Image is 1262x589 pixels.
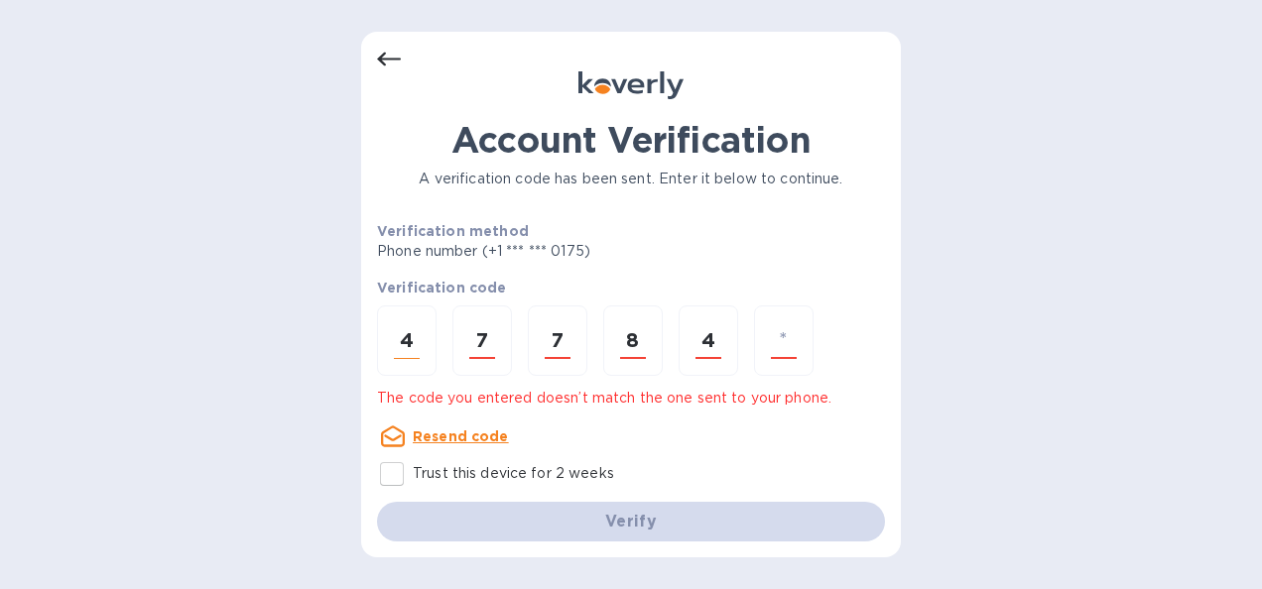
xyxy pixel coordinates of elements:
p: Verification code [377,278,885,297]
p: Trust this device for 2 weeks [413,463,614,484]
p: The code you entered doesn’t match the one sent to your phone. [377,388,885,409]
p: A verification code has been sent. Enter it below to continue. [377,169,885,189]
p: Phone number (+1 *** *** 0175) [377,241,742,262]
h1: Account Verification [377,119,885,161]
u: Resend code [413,428,509,444]
b: Verification method [377,223,529,239]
